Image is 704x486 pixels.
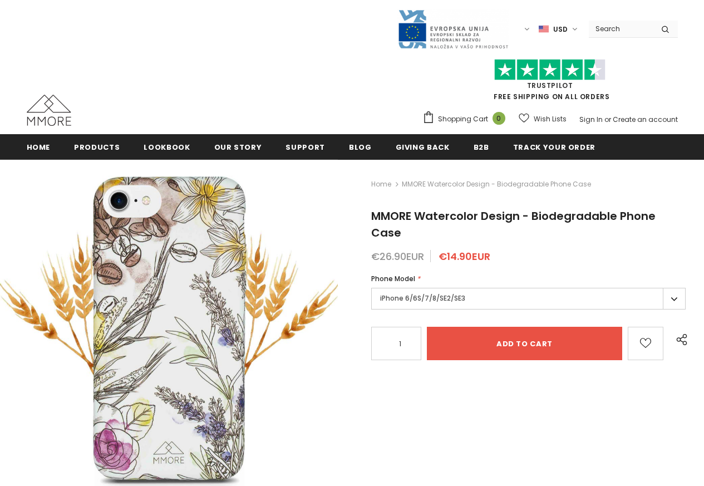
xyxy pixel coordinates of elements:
[144,142,190,153] span: Lookbook
[397,24,509,33] a: Javni Razpis
[439,249,490,263] span: €14.90EUR
[396,142,450,153] span: Giving back
[402,178,591,191] span: MMORE Watercolor Design - Biodegradable Phone Case
[396,134,450,159] a: Giving back
[494,59,605,81] img: Trust Pilot Stars
[422,111,511,127] a: Shopping Cart 0
[74,134,120,159] a: Products
[285,142,325,153] span: support
[285,134,325,159] a: support
[74,142,120,153] span: Products
[397,9,509,50] img: Javni Razpis
[27,134,51,159] a: Home
[513,134,595,159] a: Track your order
[349,142,372,153] span: Blog
[371,274,415,283] span: Phone Model
[427,327,622,360] input: Add to cart
[527,81,573,90] a: Trustpilot
[144,134,190,159] a: Lookbook
[371,288,686,310] label: iPhone 6/6S/7/8/SE2/SE3
[474,142,489,153] span: B2B
[371,249,424,263] span: €26.90EUR
[539,24,549,34] img: USD
[371,208,656,240] span: MMORE Watercolor Design - Biodegradable Phone Case
[214,134,262,159] a: Our Story
[513,142,595,153] span: Track your order
[493,112,505,125] span: 0
[519,109,567,129] a: Wish Lists
[534,114,567,125] span: Wish Lists
[27,142,51,153] span: Home
[371,178,391,191] a: Home
[579,115,603,124] a: Sign In
[27,95,71,126] img: MMORE Cases
[589,21,653,37] input: Search Site
[438,114,488,125] span: Shopping Cart
[604,115,611,124] span: or
[474,134,489,159] a: B2B
[214,142,262,153] span: Our Story
[349,134,372,159] a: Blog
[422,64,678,101] span: FREE SHIPPING ON ALL ORDERS
[613,115,678,124] a: Create an account
[553,24,568,35] span: USD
